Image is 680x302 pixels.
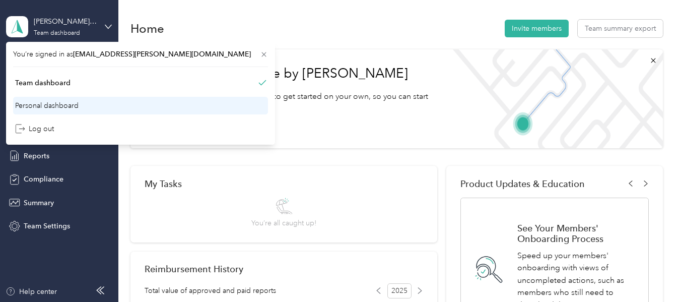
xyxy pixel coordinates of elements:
span: 2025 [387,283,412,298]
h1: Welcome to Everlance by [PERSON_NAME] [145,66,430,82]
span: Compliance [24,174,63,185]
div: Log out [15,124,54,134]
span: Product Updates & Education [460,178,585,189]
button: Team summary export [578,20,663,37]
img: Welcome to everlance [444,49,663,148]
div: Personal dashboard [15,100,79,111]
button: Invite members [505,20,569,37]
iframe: Everlance-gr Chat Button Frame [624,246,680,302]
h2: Reimbursement History [145,264,243,274]
span: [EMAIL_ADDRESS][PERSON_NAME][DOMAIN_NAME] [73,50,251,58]
div: My Tasks [145,178,423,189]
span: Summary [24,198,54,208]
button: Help center [6,286,57,297]
span: Total value of approved and paid reports [145,285,276,296]
div: Team dashboard [15,78,71,88]
p: Read our step-by-[PERSON_NAME] to get started on your own, so you can start saving [DATE]. [145,90,430,115]
div: [PERSON_NAME] team [34,16,97,27]
span: Team Settings [24,221,70,231]
span: You’re all caught up! [251,218,316,228]
span: Reports [24,151,49,161]
h1: Home [130,23,164,34]
span: You’re signed in as [13,49,268,59]
div: Team dashboard [34,30,80,36]
h1: See Your Members' Onboarding Process [517,223,638,244]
